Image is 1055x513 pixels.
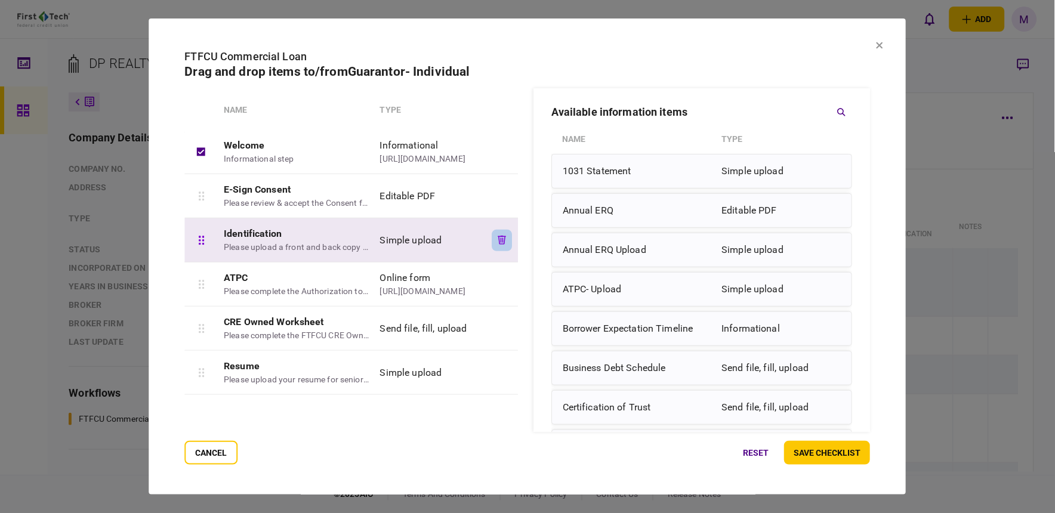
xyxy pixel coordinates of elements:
[184,48,870,64] div: FTFCU Commercial Loan
[224,329,369,342] div: Please complete the FTFCU CRE Owned Worksheet. If using a non FTFCU CRE Worksheet, please ensure ...
[380,271,479,285] div: Online form
[224,197,369,209] div: Please review & accept the Consent for Use of Electronic Signature & Electronic Disclosures Agree...
[224,241,369,254] div: Please upload a front and back copy of your Driver's License. All authorized individual guarantor...
[722,356,841,380] div: Send file, fill, upload
[563,356,716,380] div: Business Debt Schedule
[224,315,369,329] div: CRE Owned Worksheet
[563,199,716,222] div: Annual ERQ
[224,183,369,197] div: E-Sign Consent
[380,366,479,380] div: Simple upload
[722,395,841,419] div: Send file, fill, upload
[563,159,716,183] div: 1031 Statement
[380,189,479,203] div: Editable PDF
[551,233,853,267] div: Annual ERQ UploadSimple upload
[563,277,716,301] div: ATPC- Upload
[722,159,841,183] div: Simple upload
[380,104,479,116] div: Type
[224,271,369,285] div: ATPC
[785,441,871,465] button: save checklist
[184,441,237,465] button: cancel
[224,104,374,116] div: Name
[722,317,841,341] div: Informational
[224,359,369,373] div: Resume
[224,373,369,386] div: Please upload your resume for senior management and/or members.
[551,193,853,228] div: Annual ERQEditable PDF
[380,285,479,298] div: [URL][DOMAIN_NAME]
[722,238,841,262] div: Simple upload
[722,129,842,149] div: Type
[551,390,853,425] div: Certification of TrustSend file, fill, upload
[380,153,479,165] div: [URL][DOMAIN_NAME]
[380,322,479,336] div: Send file, fill, upload
[551,107,688,118] h3: available information items
[734,441,779,465] button: reset
[224,285,369,298] div: Please complete the Authorization to Pull Credit (ATPC). The form must be signed by all individua...
[224,153,369,165] div: Informational step
[551,272,853,307] div: ATPC- UploadSimple upload
[184,64,870,79] h2: Drag and drop items to/from Guarantor- Individual
[224,138,369,153] div: Welcome
[551,311,853,346] div: Borrower Expectation TimelineInformational
[380,233,479,248] div: Simple upload
[563,317,716,341] div: Borrower Expectation Timeline
[551,351,853,385] div: Business Debt ScheduleSend file, fill, upload
[224,227,369,241] div: Identification
[722,199,841,222] div: Editable PDF
[551,154,853,188] div: 1031 StatementSimple upload
[562,129,716,149] div: Name
[563,238,716,262] div: Annual ERQ Upload
[380,138,479,153] div: Informational
[563,395,716,419] div: Certification of Trust
[722,277,841,301] div: Simple upload
[551,429,853,464] div: COFSA- BorrowerOnline form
